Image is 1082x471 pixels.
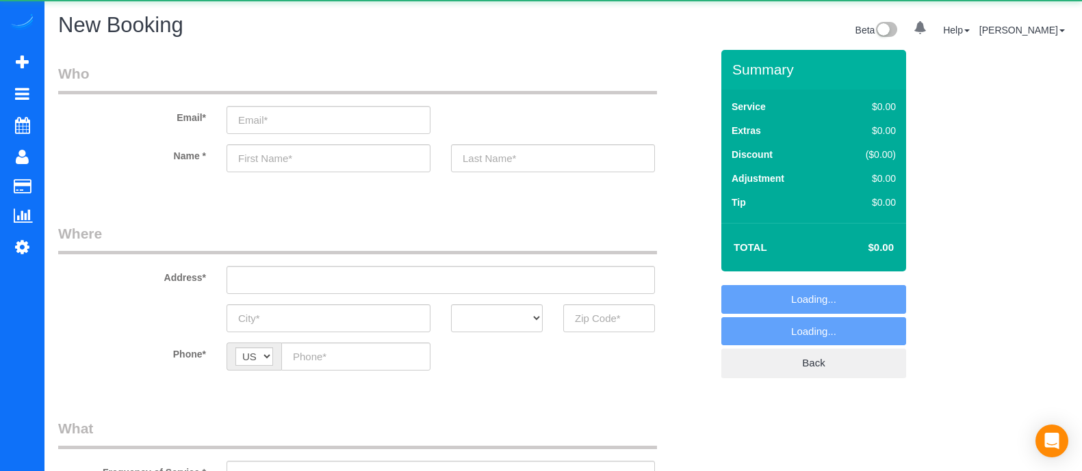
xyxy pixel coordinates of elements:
[732,172,784,185] label: Adjustment
[48,106,216,124] label: Email*
[227,144,430,172] input: First Name*
[732,148,773,161] label: Discount
[837,124,896,137] div: $0.00
[837,172,896,185] div: $0.00
[827,242,894,254] h4: $0.00
[734,241,767,253] strong: Total
[732,196,746,209] label: Tip
[721,349,906,377] a: Back
[732,62,899,77] h3: Summary
[58,224,657,254] legend: Where
[281,342,430,371] input: Phone*
[58,13,183,37] span: New Booking
[875,22,897,40] img: New interface
[855,25,898,36] a: Beta
[837,100,896,113] div: $0.00
[227,106,430,134] input: Email*
[48,342,216,361] label: Phone*
[48,266,216,284] label: Address*
[8,14,36,33] img: Automaid Logo
[227,304,430,332] input: City*
[1035,425,1068,457] div: Open Intercom Messenger
[451,144,655,172] input: Last Name*
[58,64,657,94] legend: Who
[732,124,761,137] label: Extras
[563,304,655,332] input: Zip Code*
[943,25,970,36] a: Help
[732,100,766,113] label: Service
[837,148,896,161] div: ($0.00)
[837,196,896,209] div: $0.00
[58,418,657,449] legend: What
[979,25,1065,36] a: [PERSON_NAME]
[48,144,216,163] label: Name *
